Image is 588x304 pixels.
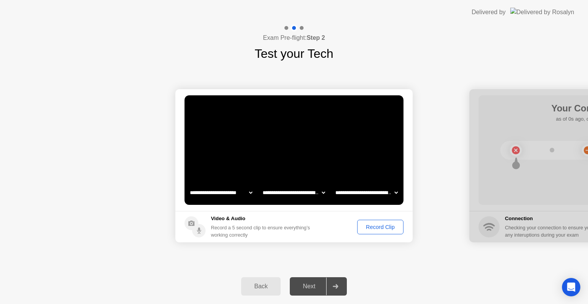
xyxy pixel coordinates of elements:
[243,283,278,290] div: Back
[290,277,347,296] button: Next
[360,224,401,230] div: Record Clip
[357,220,403,234] button: Record Clip
[255,44,333,63] h1: Test your Tech
[263,33,325,42] h4: Exam Pre-flight:
[211,224,313,239] div: Record a 5 second clip to ensure everything’s working correctly
[562,278,580,296] div: Open Intercom Messenger
[510,8,574,16] img: Delivered by Rosalyn
[292,283,326,290] div: Next
[211,215,313,222] h5: Video & Audio
[334,185,399,200] select: Available microphones
[472,8,506,17] div: Delivered by
[241,277,281,296] button: Back
[261,185,327,200] select: Available speakers
[188,185,254,200] select: Available cameras
[307,34,325,41] b: Step 2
